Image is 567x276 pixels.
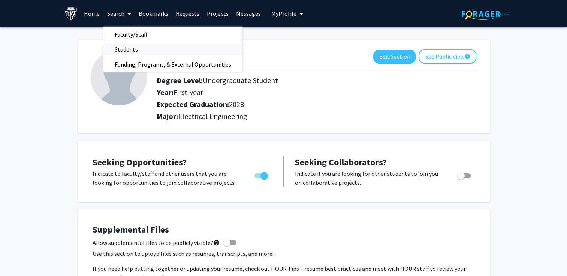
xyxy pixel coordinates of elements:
a: Students [103,44,242,55]
iframe: Chat [6,242,32,270]
a: Requests [172,0,203,27]
p: Indicate to faculty/staff and other users that you are looking for opportunities to join collabor... [93,169,240,187]
mat-icon: help [213,238,220,247]
span: 2028 [229,99,244,109]
h4: Supplemental Files [93,224,475,235]
a: Faculty/Staff [103,29,242,40]
img: Johns Hopkins University Logo [64,7,78,20]
div: Toggle [454,169,475,180]
h2: Major: [157,112,476,121]
button: See Public View [419,49,476,64]
span: Electrical Engineering [178,111,247,121]
span: Funding, Programs, & External Opportunities [103,57,242,72]
span: Students [103,42,149,57]
mat-icon: help [464,52,470,61]
p: Use this section to upload files such as resumes, transcripts, and more. [93,249,475,258]
h2: Degree Level: [157,76,434,85]
span: First-year [174,88,203,97]
span: Undergraduate Student [203,76,278,85]
span: Allow supplemental files to be publicly visible? [93,238,220,247]
a: Bookmarks [135,0,172,27]
img: ForagerOne Logo [462,8,509,20]
div: Toggle [251,169,272,180]
button: Edit Section [373,50,416,64]
a: Home [80,0,103,27]
h2: Year: [157,88,434,97]
h2: Expected Graduation: [157,100,434,109]
a: Funding, Programs, & External Opportunities [103,59,242,70]
span: My Profile [271,10,296,17]
span: Faculty/Staff [103,27,159,42]
span: Seeking Opportunities? [93,156,187,168]
img: Profile Picture [91,49,147,105]
a: Search [103,0,135,27]
span: Seeking Collaborators? [295,156,387,168]
p: Indicate if you are looking for other students to join you on collaborative projects. [295,169,443,187]
a: Projects [203,0,232,27]
a: Messages [232,0,265,27]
